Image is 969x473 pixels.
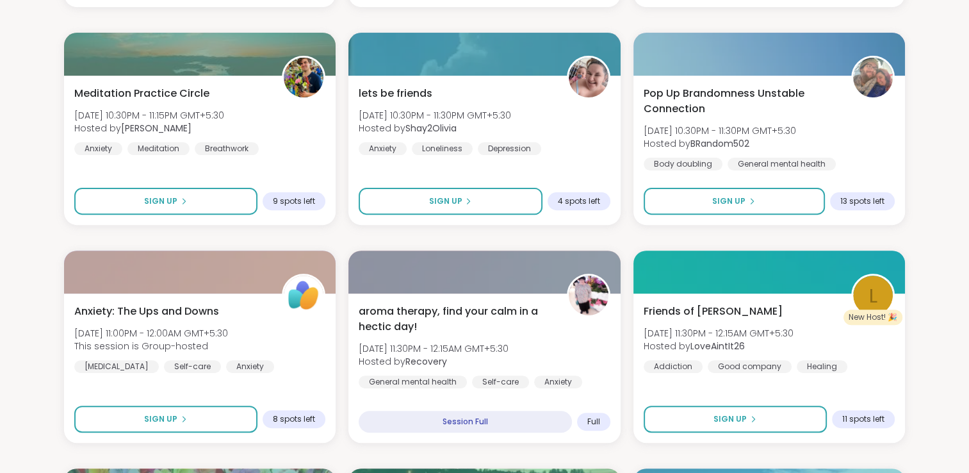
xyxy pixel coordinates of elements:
div: Anxiety [359,142,407,155]
span: [DATE] 10:30PM - 11:15PM GMT+5:30 [74,109,224,122]
span: Pop Up Brandomness Unstable Connection [644,86,837,117]
div: Addiction [644,360,703,373]
span: Sign Up [144,195,177,207]
img: ShareWell [284,276,323,315]
div: General mental health [728,158,836,170]
span: L [869,281,877,311]
button: Sign Up [359,188,542,215]
span: 13 spots left [840,196,884,206]
span: 8 spots left [273,414,315,424]
button: Sign Up [644,406,827,433]
span: Hosted by [644,137,796,150]
div: Anxiety [226,360,274,373]
span: [DATE] 11:00PM - 12:00AM GMT+5:30 [74,327,228,340]
div: [MEDICAL_DATA] [74,360,159,373]
span: Hosted by [644,340,794,353]
span: 11 spots left [842,414,884,424]
img: BRandom502 [853,58,893,97]
button: Sign Up [644,188,825,215]
div: Healing [797,360,847,373]
b: Shay2Olivia [405,122,457,135]
b: [PERSON_NAME] [121,122,191,135]
div: Session Full [359,411,571,433]
img: Shay2Olivia [569,58,608,97]
b: LoveAintIt26 [690,340,745,353]
div: Depression [478,142,541,155]
b: Recovery [405,355,447,368]
span: Hosted by [74,122,224,135]
button: Sign Up [74,188,257,215]
span: 9 spots left [273,196,315,206]
b: BRandom502 [690,137,749,150]
div: Anxiety [534,376,582,388]
span: [DATE] 10:30PM - 11:30PM GMT+5:30 [644,124,796,137]
span: Sign Up [144,413,177,425]
span: Sign Up [713,413,747,425]
div: Good company [708,360,792,373]
span: [DATE] 11:30PM - 12:15AM GMT+5:30 [359,342,509,355]
div: Anxiety [74,142,122,155]
span: Friends of [PERSON_NAME] [644,304,783,319]
span: Sign Up [428,195,462,207]
span: lets be friends [359,86,432,101]
span: Hosted by [359,122,511,135]
span: Meditation Practice Circle [74,86,209,101]
div: Self-care [472,376,529,388]
span: Anxiety: The Ups and Downs [74,304,219,319]
span: aroma therapy, find your calm in a hectic day! [359,304,552,335]
span: Hosted by [359,355,509,368]
span: This session is Group-hosted [74,340,228,353]
img: Recovery [569,276,608,315]
div: Body doubling [644,158,722,170]
span: Sign Up [712,195,745,207]
div: General mental health [359,376,467,388]
div: New Host! 🎉 [843,310,902,325]
span: Full [587,417,600,427]
span: [DATE] 11:30PM - 12:15AM GMT+5:30 [644,327,794,340]
div: Meditation [127,142,190,155]
span: [DATE] 10:30PM - 11:30PM GMT+5:30 [359,109,511,122]
div: Breathwork [195,142,259,155]
div: Self-care [164,360,221,373]
span: 4 spots left [558,196,600,206]
img: Nicholas [284,58,323,97]
div: Loneliness [412,142,473,155]
button: Sign Up [74,406,257,433]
